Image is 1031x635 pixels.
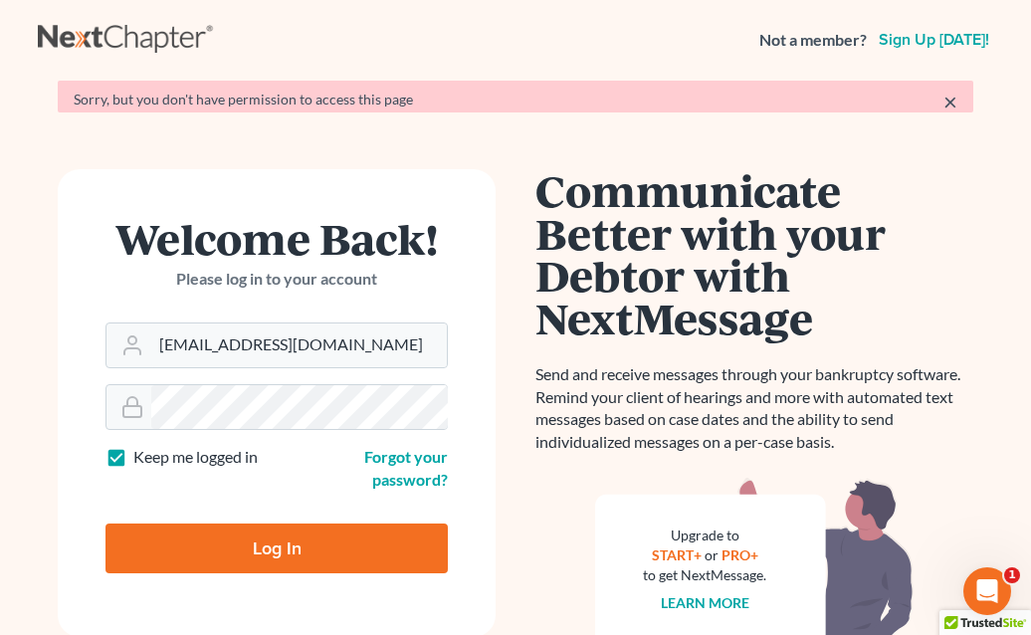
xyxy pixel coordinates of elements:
[535,363,973,454] p: Send and receive messages through your bankruptcy software. Remind your client of hearings and mo...
[661,594,749,611] a: Learn more
[105,217,448,260] h1: Welcome Back!
[875,32,993,48] a: Sign up [DATE]!
[535,169,973,339] h1: Communicate Better with your Debtor with NextMessage
[364,447,448,489] a: Forgot your password?
[759,29,867,52] strong: Not a member?
[943,90,957,113] a: ×
[74,90,957,109] div: Sorry, but you don't have permission to access this page
[1004,567,1020,583] span: 1
[652,546,702,563] a: START+
[105,524,448,573] input: Log In
[643,565,766,585] div: to get NextMessage.
[963,567,1011,615] iframe: Intercom live chat
[133,446,258,469] label: Keep me logged in
[105,268,448,291] p: Please log in to your account
[151,323,447,367] input: Email Address
[722,546,758,563] a: PRO+
[643,526,766,545] div: Upgrade to
[705,546,719,563] span: or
